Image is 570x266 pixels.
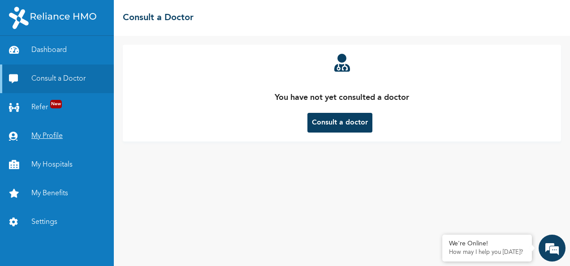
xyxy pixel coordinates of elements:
[307,113,372,133] button: Consult a doctor
[17,45,36,67] img: d_794563401_company_1708531726252_794563401
[4,189,171,220] textarea: Type your message and hit 'Enter'
[4,236,88,242] span: Conversation
[88,220,171,248] div: FAQs
[123,11,194,25] h2: Consult a Doctor
[275,92,409,104] p: You have not yet consulted a doctor
[52,85,124,176] span: We're online!
[50,100,62,108] span: New
[449,249,525,256] p: How may I help you today?
[449,240,525,248] div: We're Online!
[147,4,168,26] div: Minimize live chat window
[9,7,96,29] img: RelianceHMO's Logo
[47,50,151,62] div: Chat with us now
